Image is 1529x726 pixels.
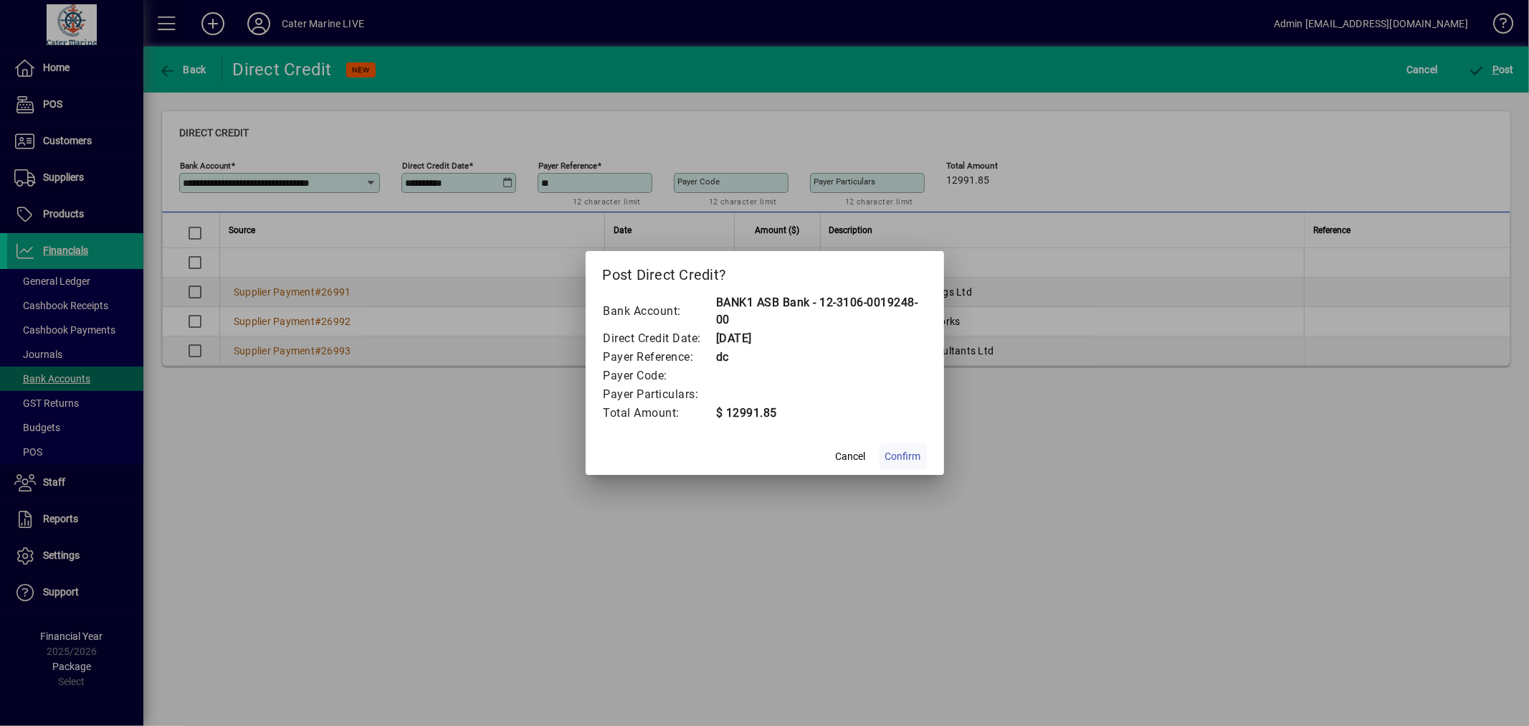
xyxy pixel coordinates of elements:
[603,367,716,385] td: Payer Code:
[603,385,716,404] td: Payer Particulars:
[715,348,927,367] td: dc
[828,443,874,469] button: Cancel
[885,449,921,464] span: Confirm
[715,293,927,329] td: BANK1 ASB Bank - 12-3106-0019248-00
[715,404,927,423] td: $ 12991.85
[603,329,716,348] td: Direct Credit Date:
[880,443,927,469] button: Confirm
[603,348,716,367] td: Payer Reference:
[603,404,716,423] td: Total Amount:
[603,293,716,329] td: Bank Account:
[836,449,866,464] span: Cancel
[715,329,927,348] td: [DATE]
[586,251,944,293] h2: Post Direct Credit?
